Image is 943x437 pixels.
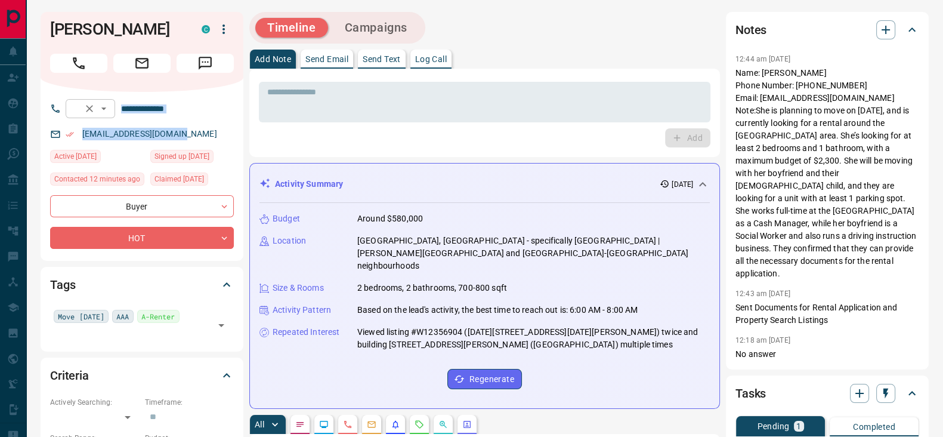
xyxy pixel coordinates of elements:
svg: Email Verified [66,130,74,139]
svg: Opportunities [438,420,448,429]
span: Call [50,54,107,73]
div: Tasks [735,379,919,408]
p: 1 [796,422,801,430]
div: Notes [735,16,919,44]
p: Actively Searching: [50,397,139,408]
p: Pending [757,422,789,430]
p: Send Text [363,55,401,63]
p: Log Call [415,55,447,63]
span: Move [DATE] [58,310,104,322]
a: [EMAIL_ADDRESS][DOMAIN_NAME] [82,129,217,139]
p: All [255,420,264,429]
span: Signed up [DATE] [154,150,209,162]
h1: [PERSON_NAME] [50,20,184,39]
p: Activity Pattern [273,304,331,316]
svg: Lead Browsing Activity [319,420,329,429]
span: Claimed [DATE] [154,173,204,185]
p: Budget [273,213,300,225]
p: 12:44 am [DATE] [735,55,790,63]
p: Location [273,235,306,247]
div: Mon Sep 29 2025 [50,150,144,167]
h2: Criteria [50,366,89,385]
p: Completed [853,423,895,431]
span: Email [113,54,171,73]
span: Message [177,54,234,73]
p: 12:43 am [DATE] [735,290,790,298]
h2: Tags [50,275,75,294]
p: [DATE] [672,179,693,190]
div: HOT [50,227,234,249]
p: Around $580,000 [357,213,423,225]
p: [GEOGRAPHIC_DATA], [GEOGRAPHIC_DATA] - specifically [GEOGRAPHIC_DATA] | [PERSON_NAME][GEOGRAPHIC_... [357,235,710,272]
div: Tue Oct 14 2025 [50,173,144,189]
button: Clear [81,100,98,117]
svg: Agent Actions [462,420,472,429]
p: Based on the lead's activity, the best time to reach out is: 6:00 AM - 8:00 AM [357,304,638,316]
div: condos.ca [202,25,210,33]
p: Add Note [255,55,291,63]
p: Viewed listing #W12356904 ([DATE][STREET_ADDRESS][DATE][PERSON_NAME]) twice and building [STREET_... [357,326,710,351]
div: Criteria [50,361,234,390]
span: Contacted 12 minutes ago [54,173,140,185]
p: Size & Rooms [273,282,324,294]
svg: Requests [415,420,424,429]
span: Active [DATE] [54,150,97,162]
svg: Notes [295,420,305,429]
p: Repeated Interest [273,326,339,338]
p: 12:18 am [DATE] [735,336,790,344]
p: Activity Summary [275,178,343,190]
p: Timeframe: [145,397,234,408]
p: 2 bedrooms, 2 bathrooms, 700-800 sqft [357,282,507,294]
span: AAA [116,310,129,322]
svg: Listing Alerts [391,420,400,429]
h2: Notes [735,20,766,39]
div: Tue Sep 30 2025 [150,173,234,189]
div: Activity Summary[DATE] [259,173,710,195]
button: Open [97,101,111,116]
div: Tue Sep 23 2025 [150,150,234,167]
h2: Tasks [735,384,766,403]
p: Send Email [305,55,348,63]
button: Campaigns [333,18,419,38]
button: Open [213,317,230,334]
p: No answer [735,348,919,361]
button: Regenerate [447,369,522,389]
div: Buyer [50,195,234,217]
svg: Calls [343,420,353,429]
svg: Emails [367,420,376,429]
p: Name: [PERSON_NAME] Phone Number: [PHONE_NUMBER] Email: [EMAIL_ADDRESS][DOMAIN_NAME] Note:She is ... [735,67,919,280]
div: Tags [50,270,234,299]
button: Timeline [255,18,328,38]
p: Sent Documents for Rental Application and Property Search Listings [735,301,919,327]
span: A-Renter [141,310,175,322]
